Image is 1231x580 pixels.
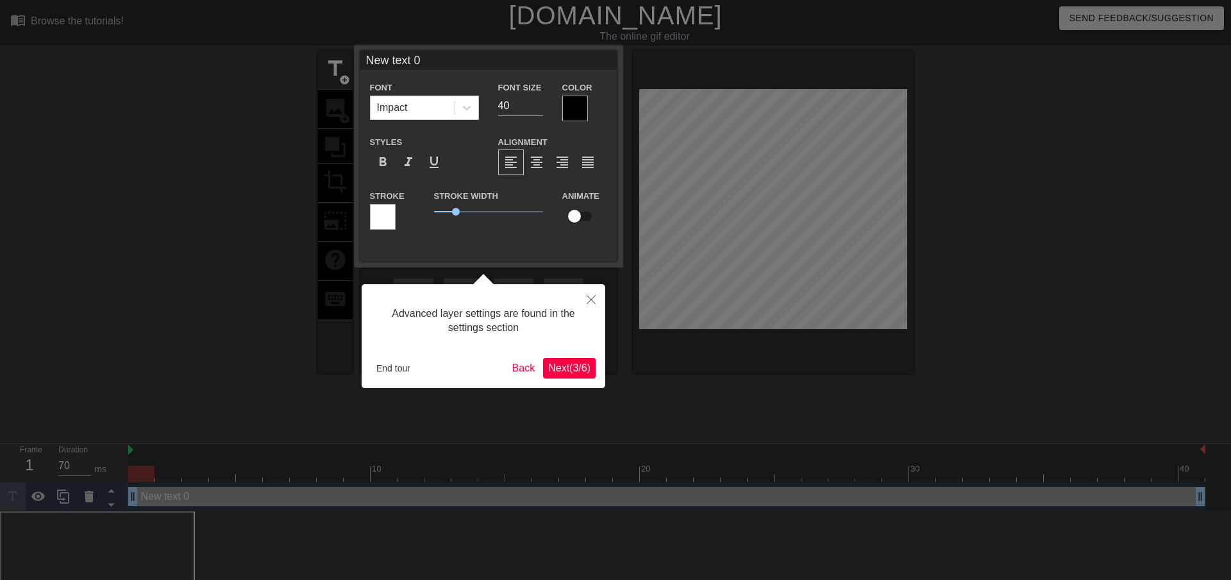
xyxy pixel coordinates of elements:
button: Close [577,284,605,314]
button: Next [543,358,596,379]
button: Back [507,358,540,379]
div: Advanced layer settings are found in the settings section [371,294,596,348]
span: Next ( 3 / 6 ) [548,362,590,373]
button: End tour [371,359,415,378]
